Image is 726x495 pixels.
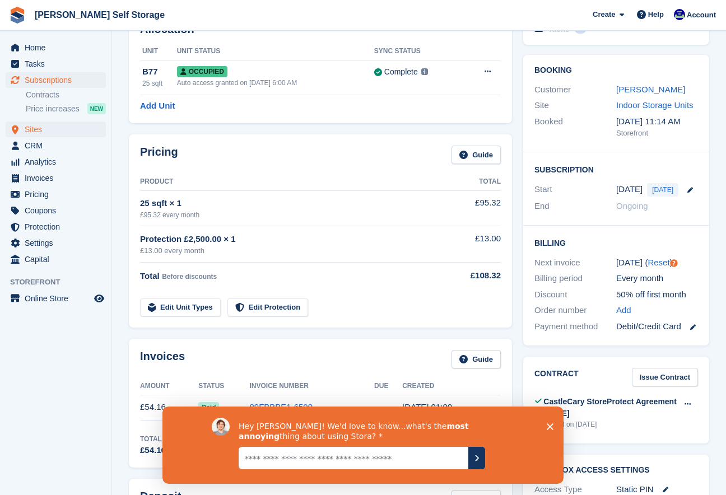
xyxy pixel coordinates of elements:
div: Booked [534,115,616,139]
h2: Booking [534,66,698,75]
div: Signed on [DATE] [543,419,677,429]
a: [PERSON_NAME] [616,85,685,94]
a: Edit Unit Types [140,298,221,317]
span: Subscriptions [25,72,92,88]
th: Due [374,377,402,395]
span: Help [648,9,664,20]
div: Billing period [534,272,616,285]
div: Tooltip anchor [669,258,679,268]
div: £13.00 every month [140,245,445,256]
span: Account [687,10,716,21]
a: Issue Contract [632,368,698,386]
a: menu [6,203,106,218]
div: Protection £2,500.00 × 1 [140,233,445,246]
span: Settings [25,235,92,251]
div: £54.16 [140,444,196,457]
a: menu [6,235,106,251]
h2: Invoices [140,350,185,368]
h2: BearBox Access Settings [534,466,698,475]
div: Site [534,99,616,112]
div: Every month [616,272,698,285]
span: CRM [25,138,92,153]
span: Create [593,9,615,20]
a: 89FBBBE1-6500 [249,402,313,412]
div: [DATE] 11:14 AM [616,115,698,128]
span: Tasks [25,56,92,72]
div: 25 sqft [142,78,177,88]
div: Complete [384,66,418,78]
th: Total [445,173,501,191]
span: Capital [25,251,92,267]
span: Paid [198,402,219,413]
th: Invoice Number [249,377,374,395]
div: NEW [87,103,106,114]
div: Debit/Credit Card [616,320,698,333]
span: Storefront [10,277,111,288]
a: Price increases NEW [26,102,106,115]
a: menu [6,138,106,153]
th: Unit Status [177,43,374,60]
div: Storefront [616,128,698,139]
div: B77 [142,66,177,78]
div: Next invoice [534,256,616,269]
span: Pricing [25,186,92,202]
span: Ongoing [616,201,648,211]
span: Invoices [25,170,92,186]
a: Reset [648,258,669,267]
img: Justin Farthing [674,9,685,20]
h2: Billing [534,237,698,248]
span: Home [25,40,92,55]
a: Indoor Storage Units [616,100,694,110]
iframe: Survey by David from Stora [162,407,564,484]
div: Total Invoiced [140,434,196,444]
a: Edit Protection [227,298,308,317]
span: [DATE] [647,183,678,197]
time: 2025-09-05 00:00:05 UTC [402,402,452,412]
span: Occupied [177,66,227,77]
div: Auto access granted on [DATE] 6:00 AM [177,78,374,88]
div: £95.32 every month [140,210,445,220]
span: Online Store [25,291,92,306]
div: CastleCary StoreProtect Agreement [DATE] [543,396,677,419]
td: £95.32 [445,190,501,226]
th: Sync Status [374,43,462,60]
span: Analytics [25,154,92,170]
div: Order number [534,304,616,317]
th: Unit [140,43,177,60]
th: Created [402,377,501,395]
td: £13.00 [445,226,501,263]
a: Add [616,304,631,317]
a: Contracts [26,90,106,100]
a: menu [6,56,106,72]
th: Product [140,173,445,191]
a: menu [6,219,106,235]
a: Preview store [92,292,106,305]
span: Protection [25,219,92,235]
span: Sites [25,122,92,137]
a: Add Unit [140,100,175,113]
div: Start [534,183,616,197]
h2: Subscription [534,164,698,175]
div: 50% off first month [616,288,698,301]
span: Price increases [26,104,80,114]
div: [DATE] ( ) [616,256,698,269]
th: Status [198,377,249,395]
img: stora-icon-8386f47178a22dfd0bd8f6a31ec36ba5ce8667c1dd55bd0f319d3a0aa187defe.svg [9,7,26,24]
h2: Contract [534,368,579,386]
img: icon-info-grey-7440780725fd019a000dd9b08b2336e03edf1995a4989e88bcd33f0948082b44.svg [421,68,428,75]
a: [PERSON_NAME] Self Storage [30,6,169,24]
a: menu [6,170,106,186]
time: 2025-09-05 00:00:00 UTC [616,183,643,196]
a: menu [6,291,106,306]
a: menu [6,251,106,267]
a: menu [6,186,106,202]
div: End [534,200,616,213]
span: Total [140,271,160,281]
div: 25 sqft × 1 [140,197,445,210]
